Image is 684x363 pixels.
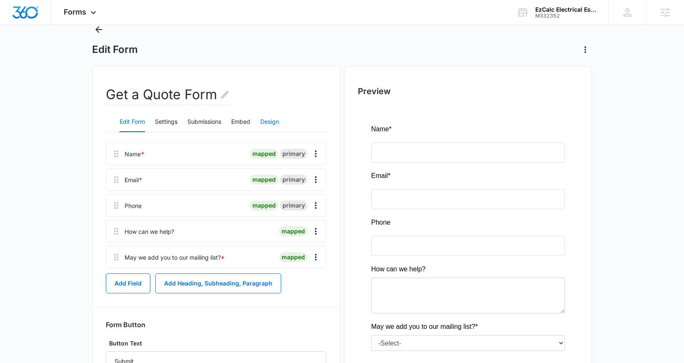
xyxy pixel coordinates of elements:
button: Submissions [187,112,221,132]
button: Overflow Menu [309,225,322,238]
button: Back [92,23,105,36]
h2: Preview [358,85,578,98]
div: Name [125,150,145,158]
label: Button Text [106,339,326,348]
h1: Edit Form [92,43,138,56]
button: Design [260,112,279,132]
div: mapped [250,149,278,159]
button: Embed [231,112,250,132]
h3: Form Button [106,320,145,329]
div: primary [280,149,307,159]
button: Edit Form Name [220,85,230,105]
span: Submit [5,247,26,254]
button: Add Field [106,273,150,293]
div: How can we help? [125,227,174,236]
div: account id [535,13,596,19]
button: Settings [155,112,177,132]
div: Email [125,175,142,184]
button: Overflow Menu [309,199,322,212]
button: Overflow Menu [309,147,322,160]
div: primary [280,200,307,210]
div: mapped [279,252,307,262]
div: mapped [250,200,278,210]
button: Overflow Menu [309,250,322,264]
div: primary [280,175,307,185]
div: mapped [250,175,278,185]
div: account name [535,6,596,13]
h2: Get a Quote Form [106,85,230,105]
div: Phone [125,201,142,210]
div: May we add you to our mailing list? [125,253,225,262]
button: Add Heading, Subheading, Paragraph [155,273,281,293]
button: Overflow Menu [309,173,322,186]
button: Actions [579,43,592,56]
button: Edit Form [120,112,145,132]
div: mapped [279,226,307,236]
span: Forms [64,8,86,16]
